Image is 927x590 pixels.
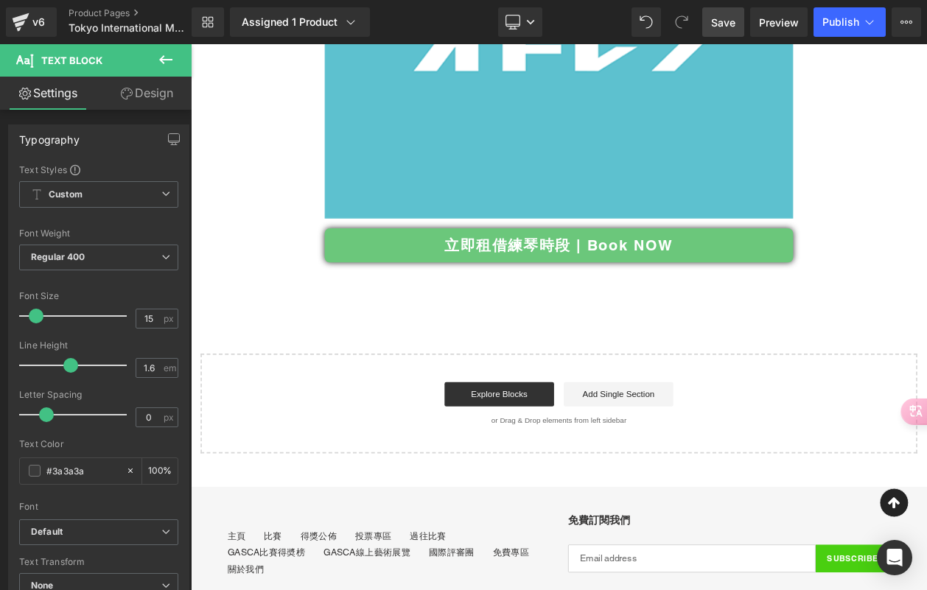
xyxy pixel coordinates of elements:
span: Tokyo International Music Competition - Practice Timeslot [69,22,188,34]
div: Text Transform [19,557,178,567]
button: Publish [814,7,886,37]
span: 立即租借練琴時段 | Book NOW [307,233,584,254]
div: v6 [29,13,48,32]
span: px [164,314,176,323]
a: 立即租借練琴時段 | Book NOW [162,223,730,264]
div: Line Height [19,340,178,351]
div: Letter Spacing [19,390,178,400]
a: Design [99,77,195,110]
button: Undo [632,7,661,37]
span: Publish [822,16,859,28]
p: or Drag & Drop elements from left sidebar [35,451,856,461]
button: More [892,7,921,37]
span: em [164,363,176,373]
b: Regular 400 [31,251,85,262]
div: Text Styles [19,164,178,175]
div: Font Weight [19,228,178,239]
a: v6 [6,7,57,37]
a: New Library [192,7,224,37]
span: Preview [759,15,799,30]
div: Assigned 1 Product [242,15,358,29]
p: 免費訂閱我們 [457,569,847,584]
a: Preview [750,7,808,37]
div: Text Color [19,439,178,449]
a: Add Single Section [452,410,584,439]
i: Default [31,526,63,538]
div: Typography [19,125,80,146]
div: Open Intercom Messenger [877,540,912,575]
button: Redo [667,7,696,37]
a: Product Pages [69,7,216,19]
span: Save [711,15,735,30]
div: Font Size [19,291,178,301]
a: Explore Blocks [307,410,440,439]
div: % [142,458,178,484]
span: Text Block [41,55,102,66]
b: Custom [49,189,83,201]
input: Color [46,463,119,479]
div: Font [19,502,178,512]
span: px [164,412,176,422]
